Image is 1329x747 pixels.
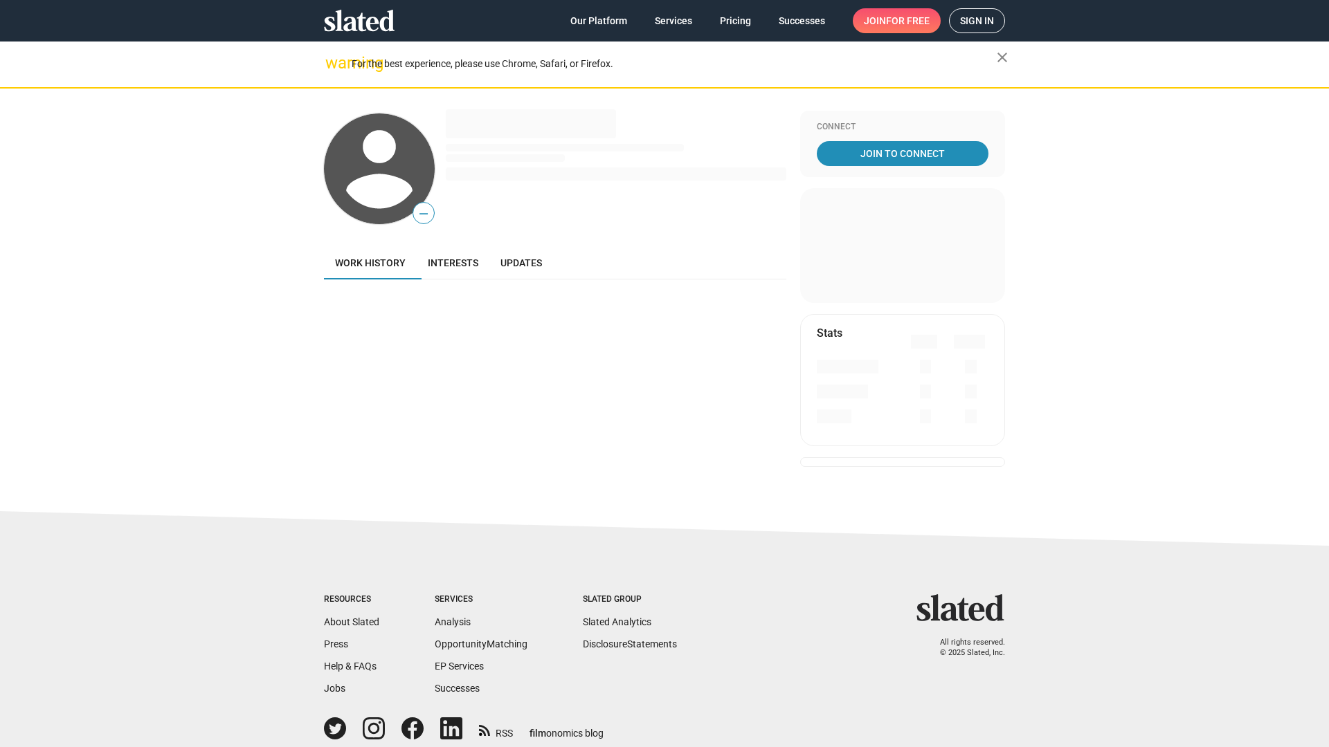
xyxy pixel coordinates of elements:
a: Press [324,638,348,649]
mat-card-title: Stats [817,326,842,340]
a: Updates [489,246,553,279]
span: for free [886,8,930,33]
span: film [530,728,546,739]
a: Work history [324,246,417,279]
a: EP Services [435,661,484,672]
a: Interests [417,246,489,279]
a: Our Platform [559,8,638,33]
div: Resources [324,594,379,605]
span: Sign in [960,9,994,33]
a: Pricing [709,8,762,33]
a: Successes [768,8,836,33]
div: For the best experience, please use Chrome, Safari, or Firefox. [352,55,997,73]
span: Work history [335,257,406,268]
div: Connect [817,122,988,133]
a: Join To Connect [817,141,988,166]
a: OpportunityMatching [435,638,527,649]
a: Help & FAQs [324,661,377,672]
a: Successes [435,683,480,694]
div: Services [435,594,527,605]
span: Interests [428,257,478,268]
span: Join To Connect [820,141,986,166]
a: filmonomics blog [530,716,604,740]
a: About Slated [324,616,379,627]
span: — [413,205,434,223]
a: Sign in [949,8,1005,33]
a: Services [644,8,703,33]
span: Pricing [720,8,751,33]
span: Services [655,8,692,33]
mat-icon: close [994,49,1011,66]
div: Slated Group [583,594,677,605]
span: Our Platform [570,8,627,33]
span: Updates [500,257,542,268]
a: Jobs [324,683,345,694]
a: RSS [479,719,513,740]
a: DisclosureStatements [583,638,677,649]
mat-icon: warning [325,55,342,71]
span: Join [864,8,930,33]
p: All rights reserved. © 2025 Slated, Inc. [925,638,1005,658]
a: Joinfor free [853,8,941,33]
span: Successes [779,8,825,33]
a: Analysis [435,616,471,627]
a: Slated Analytics [583,616,651,627]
